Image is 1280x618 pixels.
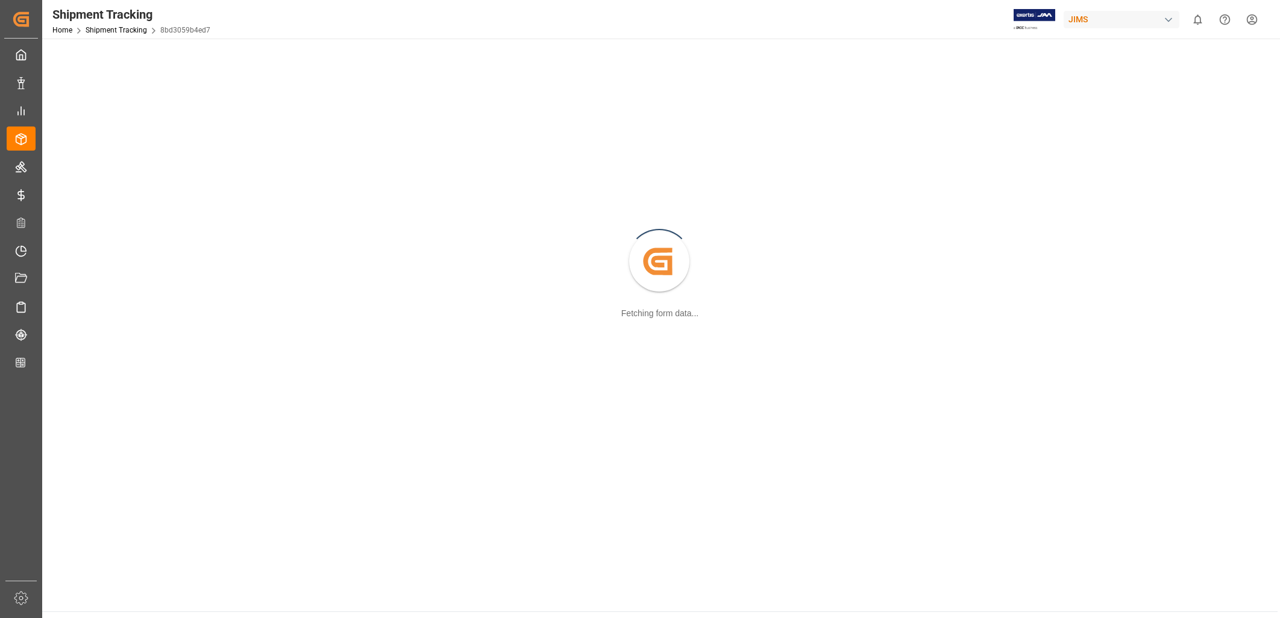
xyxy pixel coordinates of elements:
a: Home [52,26,72,34]
button: show 0 new notifications [1184,6,1211,33]
div: Shipment Tracking [52,5,210,23]
button: Help Center [1211,6,1238,33]
div: Fetching form data... [621,307,698,320]
a: Shipment Tracking [86,26,147,34]
div: JIMS [1064,11,1179,28]
button: JIMS [1064,8,1184,31]
img: Exertis%20JAM%20-%20Email%20Logo.jpg_1722504956.jpg [1014,9,1055,30]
